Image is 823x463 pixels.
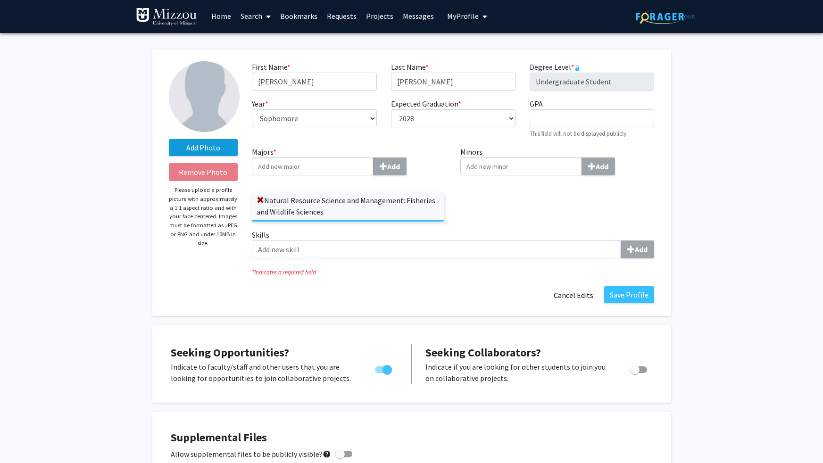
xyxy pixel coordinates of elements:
[636,9,695,24] img: ForagerOne Logo
[460,157,582,175] input: MinorsAdd
[169,61,240,132] img: Profile Picture
[171,345,290,360] span: Seeking Opportunities?
[635,245,648,254] b: Add
[169,139,238,156] label: AddProfile Picture
[530,61,580,73] label: Degree Level
[530,98,543,109] label: GPA
[604,286,654,303] button: Save Profile
[136,8,197,26] img: University of Missouri Logo
[426,361,612,384] p: Indicate if you are looking for other students to join you on collaborative projects.
[391,61,429,73] label: Last Name
[252,98,268,109] label: Year
[391,98,461,109] label: Expected Graduation
[252,157,374,175] input: Majors*Add
[169,186,238,248] p: Please upload a profile picture with approximately a 1:1 aspect ratio and with your face centered...
[626,361,652,375] div: Toggle
[373,157,407,175] button: Majors*
[252,146,446,175] label: Majors
[596,162,608,171] b: Add
[252,240,621,258] input: SkillsAdd
[426,345,541,360] span: Seeking Collaborators?
[582,157,615,175] button: Minors
[621,240,654,258] button: Skills
[548,286,599,304] button: Cancel Edits
[252,268,654,277] i: Indicates a required field
[252,229,654,258] label: Skills
[252,192,444,220] label: Natural Resource Science and Management: Fisheries and Wildlife Sciences
[530,130,628,137] small: This field will not be displayed publicly.
[387,162,400,171] b: Add
[171,361,357,384] p: Indicate to faculty/staff and other users that you are looking for opportunities to join collabor...
[447,11,479,21] span: My Profile
[171,431,652,445] h4: Supplemental Files
[460,146,655,175] label: Minors
[252,61,291,73] label: First Name
[323,448,332,460] mat-icon: help
[7,421,40,456] iframe: Chat
[574,65,580,71] svg: This information is provided and automatically updated by University of Missouri and is not edita...
[171,448,332,460] span: Allow supplemental files to be publicly visible?
[371,361,397,375] div: Toggle
[169,163,238,181] button: Remove Photo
